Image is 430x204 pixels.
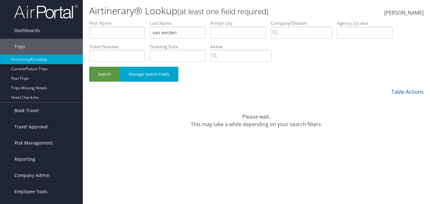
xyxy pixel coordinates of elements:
label: Ticket Number [89,44,150,50]
a: Table Actions [391,88,424,95]
label: First Name [89,20,150,26]
span: Reporting [14,151,35,167]
a: [PERSON_NAME] [384,3,424,23]
label: Last Name [150,20,210,26]
button: Manage Search Fields [120,67,178,82]
label: Arrival City [210,20,271,26]
small: (at least one field required) [177,6,269,17]
label: Airline [210,44,276,50]
button: Search [89,67,120,82]
span: Trips [14,39,25,55]
span: Dashboards [14,23,40,38]
label: Ticketing Date [150,44,210,50]
span: Book Travel [14,103,39,119]
h1: Airtinerary® Lookup [89,4,312,17]
span: Travel Approval [14,119,48,135]
div: Please wait. This may take a while depending on your search filters. [89,105,424,128]
span: Company Admin [14,167,50,183]
span: Employee Tools [14,184,47,200]
label: Company/Division [271,20,337,26]
label: Agency Locator [337,20,398,26]
span: [PERSON_NAME] [384,9,424,16]
span: Risk Management [14,135,53,151]
img: airportal-logo.png [14,4,78,19]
